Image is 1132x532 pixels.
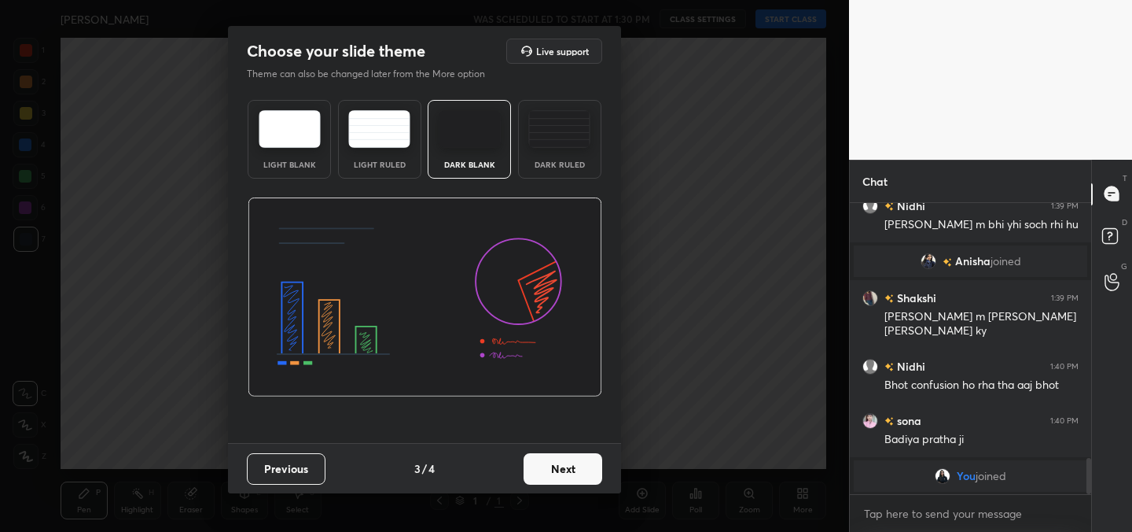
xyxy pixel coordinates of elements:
span: Anisha [955,255,990,268]
h6: Nidhi [894,198,925,214]
img: no-rating-badge.077c3623.svg [884,417,894,426]
img: no-rating-badge.077c3623.svg [943,257,952,266]
img: darkTheme.f0cc69e5.svg [439,110,501,148]
div: Light Ruled [348,161,411,168]
img: dcf3eb815ff943768bc58b4584e4abca.jpg [935,468,950,484]
img: 7cb90eac7d0e46d69c3473bb0d9f4488.jpg [862,290,878,305]
span: You [957,470,976,482]
button: Previous [247,453,325,485]
img: no-rating-badge.077c3623.svg [884,202,894,211]
h4: / [422,460,427,477]
div: Dark Ruled [528,161,591,168]
p: T [1123,172,1127,184]
p: Theme can also be changed later from the More option [247,67,502,81]
div: [PERSON_NAME] m [PERSON_NAME] [PERSON_NAME] ky [884,309,1079,339]
h6: sona [894,412,921,429]
div: 1:40 PM [1050,361,1079,371]
img: lightRuledTheme.5fabf969.svg [348,110,410,148]
p: D [1122,216,1127,228]
span: joined [990,255,1021,268]
div: 1:39 PM [1051,201,1079,210]
img: 6ea5b2ca02c64dbaa4f5d31502e66237.jpg [862,412,878,428]
div: 1:39 PM [1051,293,1079,302]
img: lightTheme.e5ed3b09.svg [259,110,321,148]
img: default.png [862,198,878,213]
img: no-rating-badge.077c3623.svg [884,363,894,371]
h2: Choose your slide theme [247,41,425,61]
h6: Nidhi [894,358,925,375]
h4: 4 [428,460,435,477]
img: no-rating-badge.077c3623.svg [884,294,894,303]
button: Next [524,453,602,485]
img: darkRuledTheme.de295e13.svg [528,110,590,148]
div: Bhot confusion ho rha tha aaj bhot [884,378,1079,393]
img: default.png [862,358,878,374]
div: Dark Blank [438,161,501,168]
img: 8193e847b0e94286bf0fa860910a250c.jpg [921,253,936,269]
span: joined [976,470,1006,482]
p: G [1121,260,1127,272]
div: Light Blank [258,161,321,168]
h5: Live support [536,46,589,56]
div: [PERSON_NAME] m bhi yhi soch rhi hu [884,217,1079,233]
img: darkThemeBanner.d06ce4a2.svg [248,198,602,397]
div: 1:40 PM [1050,416,1079,425]
h6: Shakshi [894,290,936,306]
p: Chat [850,161,900,202]
h4: 3 [414,460,421,477]
div: Badiya pratha ji [884,432,1079,448]
div: grid [850,203,1091,495]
